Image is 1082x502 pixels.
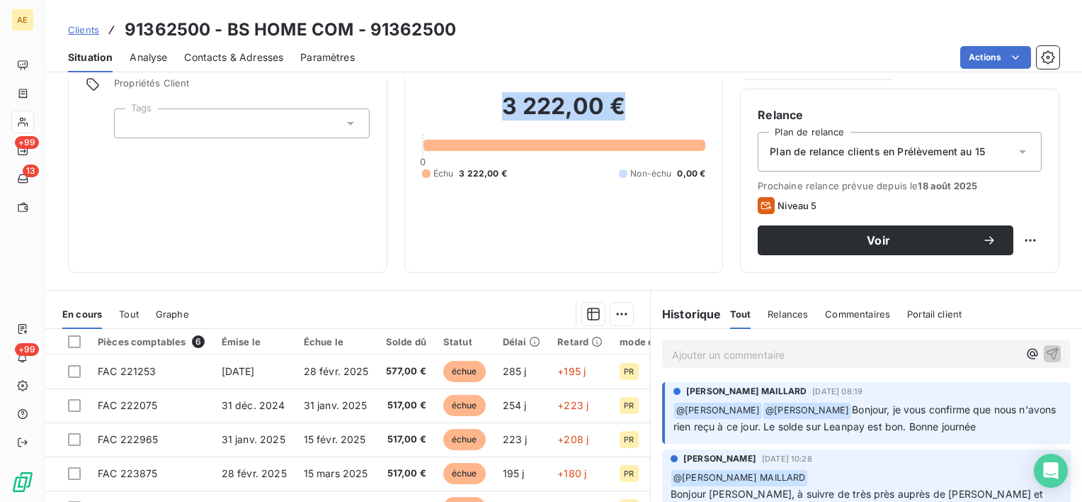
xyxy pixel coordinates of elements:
[557,365,586,377] span: +195 j
[686,385,807,398] span: [PERSON_NAME] MAILLARD
[443,336,486,347] div: Statut
[156,308,189,320] span: Graphe
[130,50,167,65] span: Analyse
[433,167,454,180] span: Échu
[758,106,1042,123] h6: Relance
[503,467,525,479] span: 195 j
[624,367,634,376] span: PR
[114,77,370,97] span: Propriétés Client
[557,336,603,347] div: Retard
[386,364,426,379] span: 577,00 €
[960,46,1031,69] button: Actions
[304,467,368,479] span: 15 mars 2025
[98,399,158,411] span: FAC 222075
[386,398,426,413] span: 517,00 €
[300,50,355,65] span: Paramètres
[420,156,426,167] span: 0
[98,433,159,445] span: FAC 222965
[443,429,486,450] span: échue
[222,467,287,479] span: 28 févr. 2025
[98,467,158,479] span: FAC 223875
[503,365,527,377] span: 285 j
[11,471,34,493] img: Logo LeanPay
[1034,454,1068,488] div: Open Intercom Messenger
[15,343,39,356] span: +99
[503,433,528,445] span: 223 j
[443,463,486,484] span: échue
[758,180,1042,191] span: Prochaine relance prévue depuis le
[503,399,527,411] span: 254 j
[459,167,507,180] span: 3 222,00 €
[68,23,99,37] a: Clients
[624,401,634,410] span: PR
[730,308,751,320] span: Tout
[126,117,137,130] input: Ajouter une valeur
[23,164,39,177] span: 13
[630,167,671,180] span: Non-échu
[192,335,205,348] span: 6
[763,403,851,419] span: @ [PERSON_NAME]
[222,433,285,445] span: 31 janv. 2025
[671,470,807,486] span: @ [PERSON_NAME] MAILLARD
[443,395,486,416] span: échue
[770,145,985,159] span: Plan de relance clients en Prélèvement au 15
[557,399,588,411] span: +223 j
[762,454,812,463] span: [DATE] 10:28
[673,403,1059,433] span: Bonjour, je vous confirme que nous n'avons rien reçu à ce jour. Le solde sur Leanpay est bon. Bon...
[624,469,634,478] span: PR
[775,235,982,246] span: Voir
[15,136,39,149] span: +99
[304,433,366,445] span: 15 févr. 2025
[304,399,368,411] span: 31 janv. 2025
[918,180,977,191] span: 18 août 2025
[422,92,706,135] h2: 3 222,00 €
[620,336,705,347] div: mode de paiement
[386,433,426,447] span: 517,00 €
[443,361,486,382] span: échue
[98,335,205,348] div: Pièces comptables
[304,336,369,347] div: Échue le
[62,308,102,320] span: En cours
[758,225,1013,255] button: Voir
[651,306,722,323] h6: Historique
[222,399,285,411] span: 31 déc. 2024
[557,433,588,445] span: +208 j
[222,336,287,347] div: Émise le
[624,435,634,444] span: PR
[125,17,456,43] h3: 91362500 - BS HOME COM - 91362500
[557,467,586,479] span: +180 j
[907,308,962,320] span: Portail client
[68,50,113,65] span: Situation
[677,167,705,180] span: 0,00 €
[98,365,156,377] span: FAC 221253
[184,50,283,65] span: Contacts & Adresses
[386,467,426,481] span: 517,00 €
[222,365,255,377] span: [DATE]
[825,308,890,320] span: Commentaires
[304,365,369,377] span: 28 févr. 2025
[778,200,816,211] span: Niveau 5
[68,24,99,35] span: Clients
[11,9,34,31] div: AE
[683,452,756,465] span: [PERSON_NAME]
[812,387,862,396] span: [DATE] 08:19
[503,336,541,347] div: Délai
[119,308,139,320] span: Tout
[386,336,426,347] div: Solde dû
[674,403,762,419] span: @ [PERSON_NAME]
[768,308,808,320] span: Relances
